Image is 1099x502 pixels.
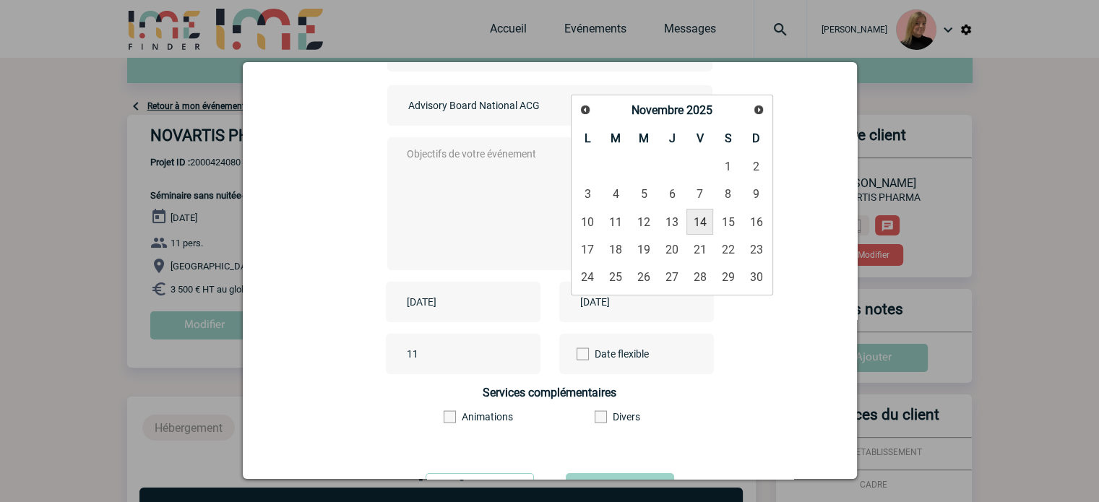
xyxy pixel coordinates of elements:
[632,103,684,117] span: Novembre
[405,96,607,115] input: Nom de l'événement
[748,99,769,120] a: Suivant
[444,411,522,423] label: Animations
[639,131,649,145] span: Mercredi
[574,236,601,262] a: 17
[585,131,591,145] span: Lundi
[603,209,629,235] a: 11
[686,181,713,207] a: 7
[595,411,673,423] label: Divers
[603,264,629,290] a: 25
[743,154,770,180] a: 2
[577,334,626,374] label: Date flexible
[715,181,741,207] a: 8
[631,209,658,235] a: 12
[403,293,503,311] input: Date de début
[686,209,713,235] a: 14
[631,236,658,262] a: 19
[686,264,713,290] a: 28
[668,131,675,145] span: Jeudi
[697,131,704,145] span: Vendredi
[686,103,712,117] span: 2025
[658,181,685,207] a: 6
[715,236,741,262] a: 22
[743,181,770,207] a: 9
[743,264,770,290] a: 30
[603,181,629,207] a: 4
[574,209,601,235] a: 10
[574,264,601,290] a: 24
[658,236,685,262] a: 20
[725,131,732,145] span: Samedi
[658,209,685,235] a: 13
[387,386,712,399] h4: Services complémentaires
[579,104,591,116] span: Précédent
[715,154,741,180] a: 1
[575,99,596,120] a: Précédent
[631,181,658,207] a: 5
[753,104,764,116] span: Suivant
[686,236,713,262] a: 21
[611,131,621,145] span: Mardi
[631,264,658,290] a: 26
[752,131,760,145] span: Dimanche
[574,181,601,207] a: 3
[715,264,741,290] a: 29
[743,209,770,235] a: 16
[743,236,770,262] a: 23
[658,264,685,290] a: 27
[403,345,539,363] input: Nombre de participants
[577,293,676,311] input: Date de fin
[715,209,741,235] a: 15
[603,236,629,262] a: 18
